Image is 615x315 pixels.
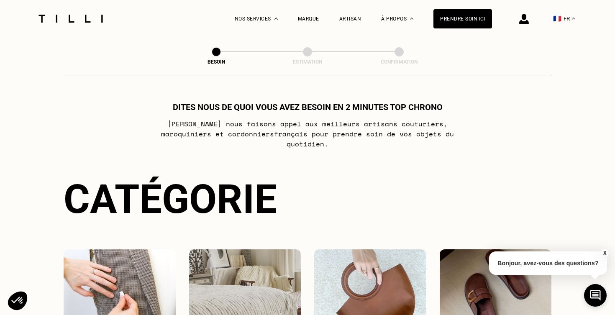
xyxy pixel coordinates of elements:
[433,9,492,28] a: Prendre soin ici
[410,18,413,20] img: Menu déroulant à propos
[36,15,106,23] img: Logo du service de couturière Tilli
[519,14,529,24] img: icône connexion
[174,59,258,65] div: Besoin
[274,18,278,20] img: Menu déroulant
[600,248,609,258] button: X
[142,119,474,149] p: [PERSON_NAME] nous faisons appel aux meilleurs artisans couturiers , maroquiniers et cordonniers ...
[357,59,441,65] div: Confirmation
[298,16,319,22] a: Marque
[64,176,551,223] div: Catégorie
[489,251,607,275] p: Bonjour, avez-vous des questions?
[572,18,575,20] img: menu déroulant
[339,16,361,22] a: Artisan
[553,15,561,23] span: 🇫🇷
[266,59,349,65] div: Estimation
[173,102,443,112] h1: Dites nous de quoi vous avez besoin en 2 minutes top chrono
